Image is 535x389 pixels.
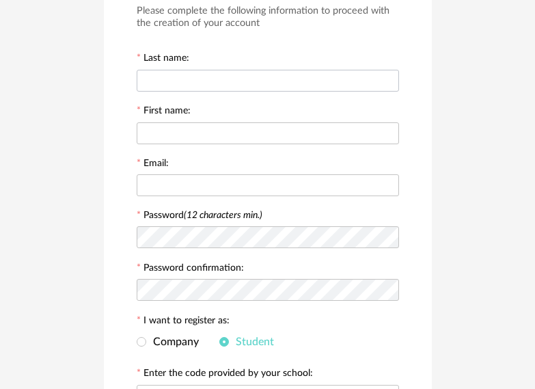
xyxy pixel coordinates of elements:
[184,211,262,220] i: (12 characters min.)
[137,159,169,171] label: Email:
[137,316,230,328] label: I want to register as:
[137,53,189,66] label: Last name:
[137,106,191,118] label: First name:
[146,336,199,347] span: Company
[229,336,274,347] span: Student
[137,263,244,276] label: Password confirmation:
[143,211,262,220] label: Password
[137,5,399,30] h3: Please complete the following information to proceed with the creation of your account
[137,368,313,381] label: Enter the code provided by your school:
